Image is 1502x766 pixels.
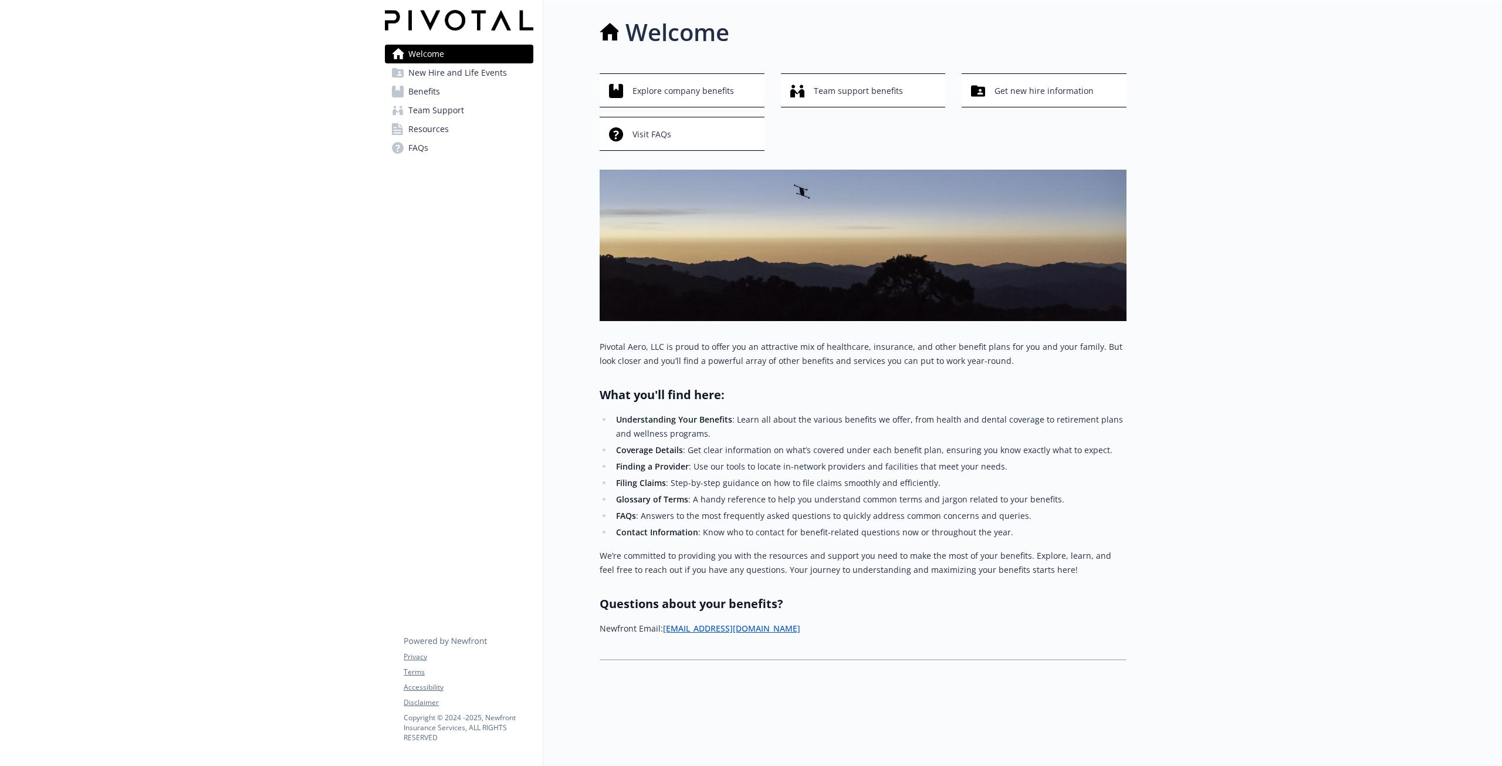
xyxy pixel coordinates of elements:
[404,667,533,677] a: Terms
[600,73,764,107] button: Explore company benefits
[404,713,533,743] p: Copyright © 2024 - 2025 , Newfront Insurance Services, ALL RIGHTS RESERVED
[616,461,689,472] strong: Finding a Provider
[600,117,764,151] button: Visit FAQs
[385,45,533,63] a: Welcome
[616,414,732,425] strong: Understanding Your Benefits
[663,623,800,634] a: [EMAIL_ADDRESS][DOMAIN_NAME]
[613,509,1126,523] li: : Answers to the most frequently asked questions to quickly address common concerns and queries.
[600,387,1126,403] h2: What you'll find here:
[613,413,1126,441] li: : Learn all about the various benefits we offer, from health and dental coverage to retirement pl...
[600,170,1126,321] img: overview page banner
[613,476,1126,490] li: : Step-by-step guidance on how to file claims smoothly and efficiently.
[613,492,1126,507] li: : A handy reference to help you understand common terms and jargon related to your benefits.
[408,139,428,157] span: FAQs
[616,477,666,488] strong: Filing Claims
[616,444,683,455] strong: Coverage Details
[408,101,464,120] span: Team Support
[616,510,636,521] strong: FAQs
[404,652,533,662] a: Privacy
[385,101,533,120] a: Team Support
[613,525,1126,539] li: : Know who to contact for benefit-related questions now or throughout the year.
[600,549,1126,577] p: We’re committed to providing you with the resources and support you need to make the most of your...
[616,527,698,538] strong: Contact Information
[994,80,1094,102] span: Get new hire information
[600,596,1126,612] h2: Questions about your benefits?
[616,494,688,505] strong: Glossary of Terms
[962,73,1126,107] button: Get new hire information
[408,82,440,101] span: Benefits
[625,15,729,50] h1: Welcome
[404,697,533,708] a: Disclaimer
[781,73,946,107] button: Team support benefits
[600,622,1126,636] p: Newfront Email:
[404,682,533,693] a: Accessibility
[408,63,507,82] span: New Hire and Life Events
[385,63,533,82] a: New Hire and Life Events
[814,80,903,102] span: Team support benefits
[385,139,533,157] a: FAQs
[408,120,449,139] span: Resources
[613,443,1126,457] li: : Get clear information on what’s covered under each benefit plan, ensuring you know exactly what...
[408,45,444,63] span: Welcome
[632,123,671,146] span: Visit FAQs
[613,460,1126,474] li: : Use our tools to locate in-network providers and facilities that meet your needs.
[600,340,1126,368] p: Pivotal Aero, LLC is proud to offer you an attractive mix of healthcare, insurance, and other ben...
[385,120,533,139] a: Resources
[632,80,734,102] span: Explore company benefits
[385,82,533,101] a: Benefits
